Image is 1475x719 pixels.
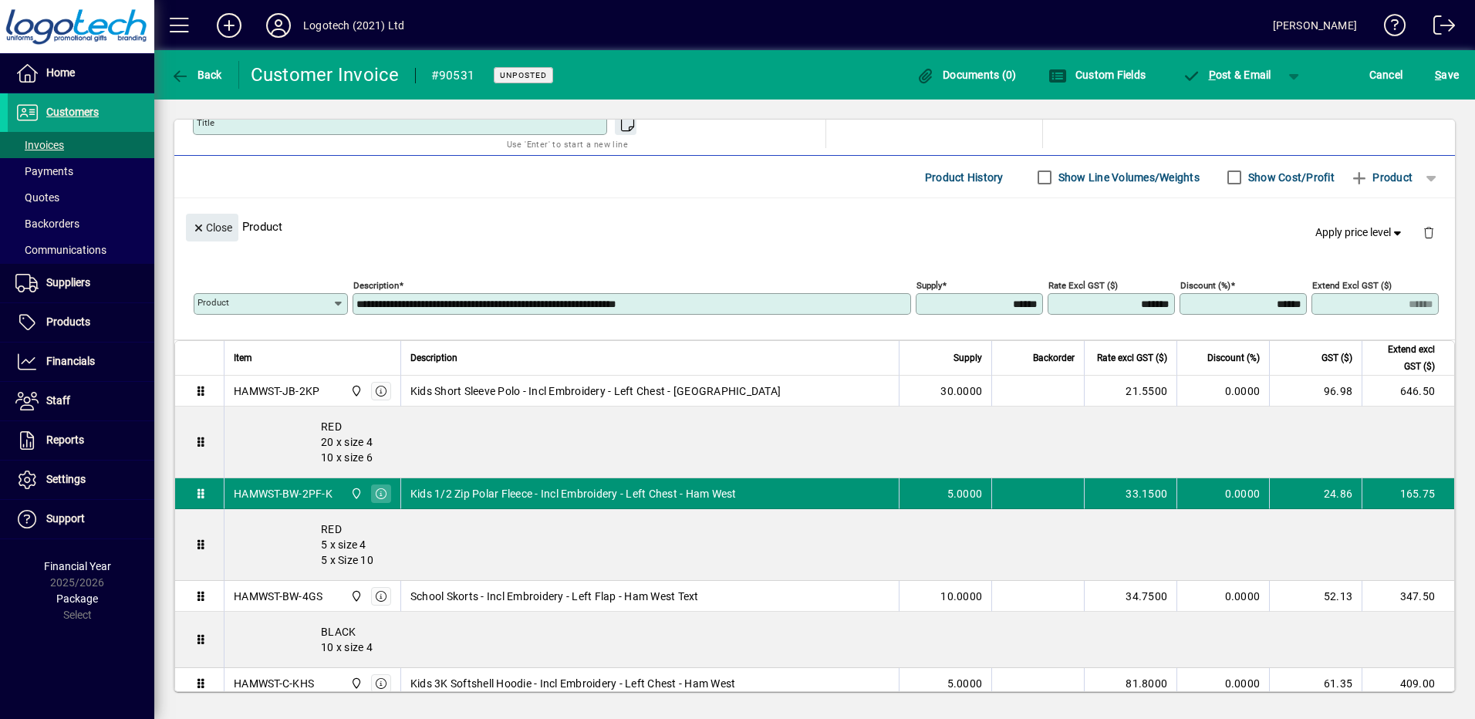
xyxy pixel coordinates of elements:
[197,297,229,308] mat-label: Product
[8,54,154,93] a: Home
[46,434,84,446] span: Reports
[1245,170,1335,185] label: Show Cost/Profit
[1365,61,1407,89] button: Cancel
[8,303,154,342] a: Products
[1174,61,1279,89] button: Post & Email
[954,349,982,366] span: Supply
[500,70,547,80] span: Unposted
[925,165,1004,190] span: Product History
[15,244,106,256] span: Communications
[234,589,322,604] div: HAMWST-BW-4GS
[8,382,154,420] a: Staff
[1176,581,1269,612] td: 0.0000
[1033,349,1075,366] span: Backorder
[224,407,1454,478] div: RED 20 x size 4 10 x size 6
[303,13,404,38] div: Logotech (2021) Ltd
[1312,280,1392,291] mat-label: Extend excl GST ($)
[170,69,222,81] span: Back
[8,343,154,381] a: Financials
[1209,69,1216,81] span: P
[192,215,232,241] span: Close
[410,383,781,399] span: Kids Short Sleeve Polo - Incl Embroidery - Left Chest - [GEOGRAPHIC_DATA]
[15,139,64,151] span: Invoices
[224,612,1454,667] div: BLACK 10 x size 4
[8,184,154,211] a: Quotes
[15,191,59,204] span: Quotes
[1362,668,1454,699] td: 409.00
[947,676,983,691] span: 5.0000
[8,421,154,460] a: Reports
[1269,581,1362,612] td: 52.13
[46,355,95,367] span: Financials
[346,485,364,502] span: Central
[919,164,1010,191] button: Product History
[1182,69,1271,81] span: ost & Email
[410,349,457,366] span: Description
[507,135,628,153] mat-hint: Use 'Enter' to start a new line
[8,237,154,263] a: Communications
[431,63,475,88] div: #90531
[8,461,154,499] a: Settings
[167,61,226,89] button: Back
[1362,478,1454,509] td: 165.75
[8,264,154,302] a: Suppliers
[1048,280,1118,291] mat-label: Rate excl GST ($)
[15,165,73,177] span: Payments
[1410,214,1447,251] button: Delete
[8,132,154,158] a: Invoices
[1269,478,1362,509] td: 24.86
[1180,280,1230,291] mat-label: Discount (%)
[1045,61,1149,89] button: Custom Fields
[1055,170,1200,185] label: Show Line Volumes/Weights
[44,560,111,572] span: Financial Year
[251,62,400,87] div: Customer Invoice
[46,316,90,328] span: Products
[1269,668,1362,699] td: 61.35
[8,158,154,184] a: Payments
[1435,62,1459,87] span: ave
[234,349,252,366] span: Item
[204,12,254,39] button: Add
[234,383,319,399] div: HAMWST-JB-2KP
[1207,349,1260,366] span: Discount (%)
[234,486,332,501] div: HAMWST-BW-2PF-K
[15,218,79,230] span: Backorders
[46,512,85,525] span: Support
[1309,219,1411,247] button: Apply price level
[154,61,239,89] app-page-header-button: Back
[186,214,238,241] button: Close
[947,486,983,501] span: 5.0000
[8,500,154,538] a: Support
[46,473,86,485] span: Settings
[410,676,736,691] span: Kids 3K Softshell Hoodie - Incl Embroidery - Left Chest - Ham West
[1048,69,1146,81] span: Custom Fields
[916,69,1017,81] span: Documents (0)
[46,394,70,407] span: Staff
[8,211,154,237] a: Backorders
[182,220,242,234] app-page-header-button: Close
[1350,165,1413,190] span: Product
[46,106,99,118] span: Customers
[224,509,1454,580] div: RED 5 x size 4 5 x Size 10
[46,66,75,79] span: Home
[197,117,214,128] mat-label: Title
[1321,349,1352,366] span: GST ($)
[1273,13,1357,38] div: [PERSON_NAME]
[174,198,1455,255] div: Product
[254,12,303,39] button: Profile
[1362,376,1454,407] td: 646.50
[913,61,1021,89] button: Documents (0)
[346,675,364,692] span: Central
[1410,225,1447,239] app-page-header-button: Delete
[234,676,314,691] div: HAMWST-C-KHS
[1094,676,1167,691] div: 81.8000
[1372,341,1435,375] span: Extend excl GST ($)
[1431,61,1463,89] button: Save
[1435,69,1441,81] span: S
[1094,589,1167,604] div: 34.7500
[1315,224,1405,241] span: Apply price level
[1422,3,1456,53] a: Logout
[1094,486,1167,501] div: 33.1500
[46,276,90,289] span: Suppliers
[1342,164,1420,191] button: Product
